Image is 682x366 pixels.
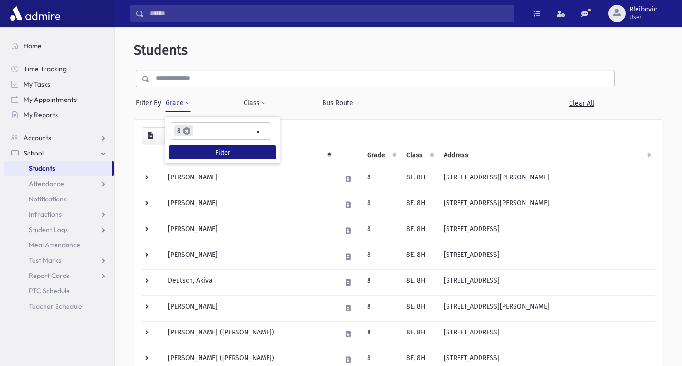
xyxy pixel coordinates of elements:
span: Attendance [29,179,64,188]
a: Home [4,38,114,54]
span: User [629,13,657,21]
span: PTC Schedule [29,287,70,295]
td: 8E, 8H [401,244,438,269]
button: Class [243,95,267,112]
th: Class: activate to sort column ascending [401,144,438,166]
td: 8E, 8H [401,321,438,347]
span: Infractions [29,210,62,219]
span: Accounts [23,133,51,142]
li: 8 [174,125,193,136]
span: Filter By [136,98,165,108]
td: 8 [361,321,401,347]
td: [STREET_ADDRESS][PERSON_NAME] [438,166,655,192]
span: Notifications [29,195,67,203]
td: [STREET_ADDRESS] [438,321,655,347]
td: 8E, 8H [401,218,438,244]
td: 8 [361,218,401,244]
a: Clear All [548,95,615,112]
a: Test Marks [4,253,114,268]
button: Grade [165,95,191,112]
td: 8E, 8H [401,269,438,295]
a: PTC Schedule [4,283,114,299]
span: Meal Attendance [29,241,80,249]
span: School [23,149,44,157]
a: Time Tracking [4,61,114,77]
td: 8 [361,295,401,321]
span: Teacher Schedule [29,302,82,311]
a: Report Cards [4,268,114,283]
td: 8E, 8H [401,166,438,192]
a: Accounts [4,130,114,145]
td: [STREET_ADDRESS][PERSON_NAME] [438,295,655,321]
button: Bus Route [322,95,360,112]
input: Search [144,5,514,22]
span: My Appointments [23,95,77,104]
button: Filter [169,145,276,159]
span: My Reports [23,111,58,119]
td: [STREET_ADDRESS] [438,244,655,269]
td: [PERSON_NAME] ([PERSON_NAME]) [162,321,335,347]
td: 8 [361,192,401,218]
td: 8E, 8H [401,295,438,321]
span: Remove all items [256,126,260,137]
td: [PERSON_NAME] [162,166,335,192]
span: Student Logs [29,225,68,234]
button: Print [159,127,178,144]
a: Infractions [4,207,114,222]
td: Deutsch, Akiva [162,269,335,295]
a: Notifications [4,191,114,207]
td: [STREET_ADDRESS] [438,269,655,295]
span: Report Cards [29,271,69,280]
span: Rleibovic [629,6,657,13]
span: Students [29,164,55,173]
a: Attendance [4,176,114,191]
span: Home [23,42,42,50]
td: 8 [361,269,401,295]
a: Student Logs [4,222,114,237]
td: [PERSON_NAME] [162,295,335,321]
th: Student: activate to sort column descending [162,144,335,166]
span: Students [134,42,188,58]
td: [PERSON_NAME] [162,218,335,244]
a: Meal Attendance [4,237,114,253]
td: [PERSON_NAME] [162,192,335,218]
a: School [4,145,114,161]
a: My Tasks [4,77,114,92]
td: 8E, 8H [401,192,438,218]
td: 8 [361,166,401,192]
td: 8 [361,244,401,269]
th: Grade: activate to sort column ascending [361,144,401,166]
a: My Appointments [4,92,114,107]
a: Teacher Schedule [4,299,114,314]
a: My Reports [4,107,114,122]
a: Students [4,161,112,176]
th: Address: activate to sort column ascending [438,144,655,166]
img: AdmirePro [8,4,63,23]
span: My Tasks [23,80,50,89]
span: Time Tracking [23,65,67,73]
span: × [183,127,190,135]
span: Test Marks [29,256,61,265]
td: [STREET_ADDRESS][PERSON_NAME] [438,192,655,218]
td: [PERSON_NAME] [162,244,335,269]
button: CSV [142,127,159,144]
td: [STREET_ADDRESS] [438,218,655,244]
